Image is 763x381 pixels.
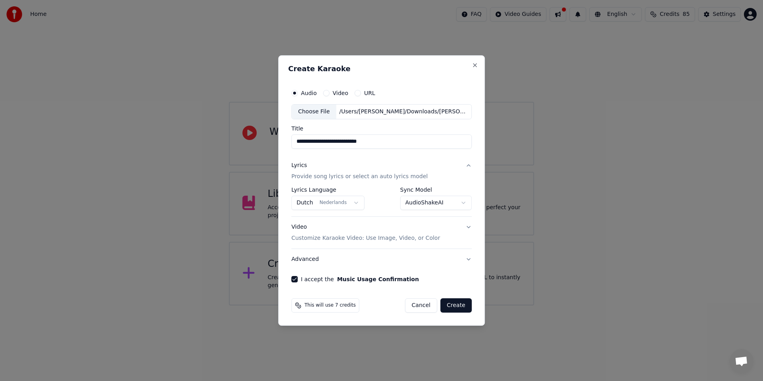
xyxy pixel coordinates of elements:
[291,161,307,169] div: Lyrics
[291,223,440,242] div: Video
[364,90,375,96] label: URL
[336,108,471,116] div: /Users/[PERSON_NAME]/Downloads/[PERSON_NAME] in mijn [PERSON_NAME].wav
[405,298,437,313] button: Cancel
[288,65,475,72] h2: Create Karaoke
[337,276,419,282] button: I accept the
[301,276,419,282] label: I accept the
[400,187,472,192] label: Sync Model
[333,90,348,96] label: Video
[291,155,472,187] button: LyricsProvide song lyrics or select an auto lyrics model
[291,187,472,216] div: LyricsProvide song lyrics or select an auto lyrics model
[291,173,428,181] p: Provide song lyrics or select an auto lyrics model
[291,187,364,192] label: Lyrics Language
[301,90,317,96] label: Audio
[304,302,356,309] span: This will use 7 credits
[291,234,440,242] p: Customize Karaoke Video: Use Image, Video, or Color
[292,105,336,119] div: Choose File
[291,249,472,270] button: Advanced
[440,298,472,313] button: Create
[291,126,472,131] label: Title
[291,217,472,249] button: VideoCustomize Karaoke Video: Use Image, Video, or Color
